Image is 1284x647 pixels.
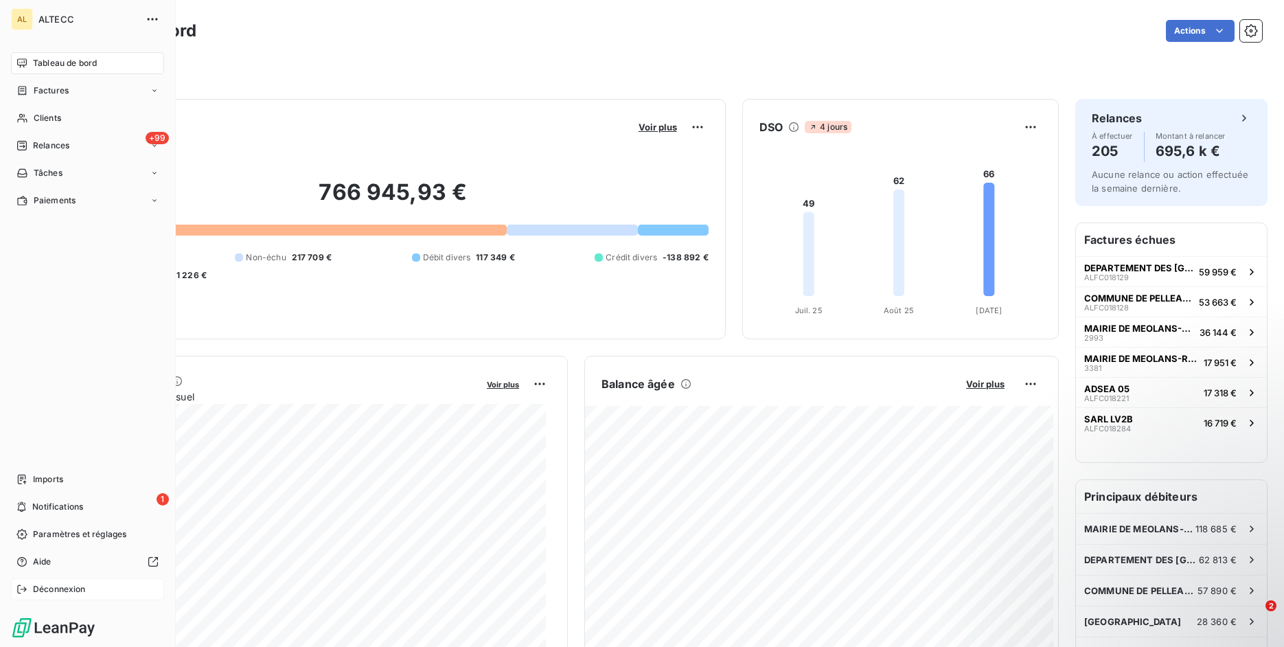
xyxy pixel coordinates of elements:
span: Tableau de bord [33,57,97,69]
h6: Principaux débiteurs [1076,480,1267,513]
div: AL [11,8,33,30]
span: -1 226 € [172,269,207,282]
button: ADSEA 05ALFC01822117 318 € [1076,377,1267,407]
span: 28 360 € [1197,616,1237,627]
span: 17 318 € [1204,387,1237,398]
span: 2 [1265,600,1276,611]
tspan: [DATE] [976,306,1002,315]
span: Imports [33,473,63,486]
span: ALFC018221 [1084,394,1129,402]
span: Aucune relance ou action effectuée la semaine dernière. [1092,169,1248,194]
span: 117 349 € [476,251,514,264]
span: Paramètres et réglages [33,528,126,541]
span: Paiements [34,194,76,207]
span: Montant à relancer [1156,132,1226,140]
span: 53 663 € [1199,297,1237,308]
button: Voir plus [634,121,681,133]
span: À effectuer [1092,132,1133,140]
span: 4 jours [805,121,851,133]
span: Factures [34,84,69,97]
button: Actions [1166,20,1235,42]
span: SARL LV2B [1084,413,1133,424]
span: Voir plus [966,378,1005,389]
tspan: Août 25 [884,306,914,315]
h6: Factures échues [1076,223,1267,256]
span: -138 892 € [663,251,709,264]
span: +99 [146,132,169,144]
span: Voir plus [639,122,677,133]
button: Voir plus [483,378,523,390]
span: Clients [34,112,61,124]
span: Voir plus [487,380,519,389]
span: ALFC018284 [1084,424,1131,433]
iframe: Intercom live chat [1237,600,1270,633]
span: ALFC018129 [1084,273,1129,282]
span: 16 719 € [1204,418,1237,429]
span: Relances [33,139,69,152]
h6: Balance âgée [601,376,675,392]
span: 2993 [1084,334,1103,342]
span: Tâches [34,167,62,179]
span: ALTECC [38,14,137,25]
span: Chiffre d'affaires mensuel [78,389,477,404]
span: COMMUNE DE PELLEAUTIER [1084,293,1193,304]
img: Logo LeanPay [11,617,96,639]
span: Débit divers [423,251,471,264]
span: ADSEA 05 [1084,383,1130,394]
span: 36 144 € [1200,327,1237,338]
span: 17 951 € [1204,357,1237,368]
h2: 766 945,93 € [78,179,709,220]
span: 3381 [1084,364,1101,372]
span: 59 959 € [1199,266,1237,277]
button: SARL LV2BALFC01828416 719 € [1076,407,1267,438]
span: Non-échu [246,251,286,264]
h6: Relances [1092,110,1142,126]
h4: 205 [1092,140,1133,162]
button: MAIRIE DE MEOLANS-REVEL338117 951 € [1076,347,1267,377]
span: 1 [157,493,169,506]
a: Aide [11,551,164,573]
span: Notifications [32,501,83,513]
span: ALFC018128 [1084,304,1129,312]
span: Crédit divers [606,251,657,264]
h4: 695,6 k € [1156,140,1226,162]
h6: DSO [759,119,783,135]
span: MAIRIE DE MEOLANS-REVEL [1084,323,1194,334]
button: DEPARTEMENT DES [GEOGRAPHIC_DATA]ALFC01812959 959 € [1076,256,1267,286]
span: Déconnexion [33,583,86,595]
tspan: Juil. 25 [794,306,822,315]
button: Voir plus [962,378,1009,390]
span: Aide [33,556,51,568]
span: MAIRIE DE MEOLANS-REVEL [1084,353,1198,364]
iframe: Intercom notifications message [1009,514,1284,610]
span: [GEOGRAPHIC_DATA] [1084,616,1182,627]
span: 217 709 € [292,251,332,264]
span: DEPARTEMENT DES [GEOGRAPHIC_DATA] [1084,262,1193,273]
button: MAIRIE DE MEOLANS-REVEL299336 144 € [1076,317,1267,347]
button: COMMUNE DE PELLEAUTIERALFC01812853 663 € [1076,286,1267,317]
